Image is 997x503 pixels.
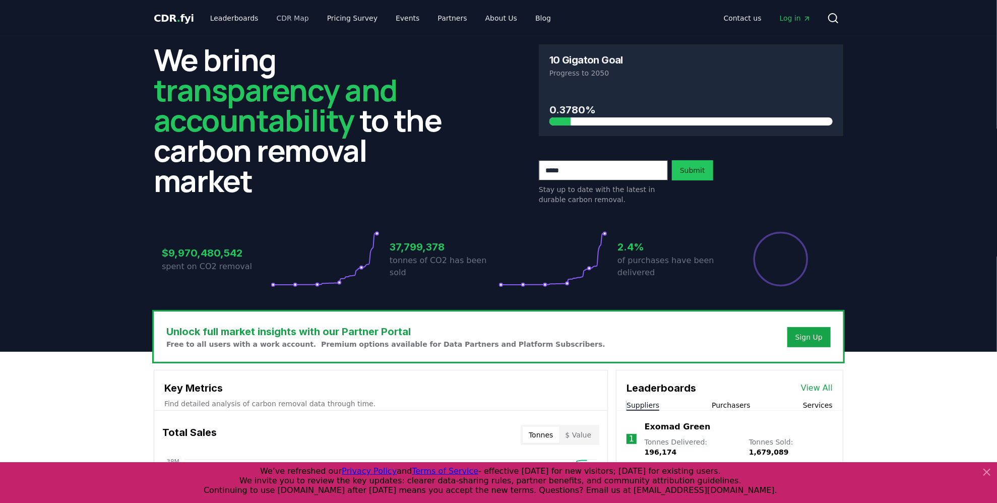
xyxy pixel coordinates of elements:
[749,448,789,456] span: 1,679,089
[269,9,317,27] a: CDR Map
[390,239,498,255] h3: 37,799,378
[645,448,677,456] span: 196,174
[645,437,739,457] p: Tonnes Delivered :
[430,9,475,27] a: Partners
[154,12,194,24] span: CDR fyi
[549,102,833,117] h3: 0.3780%
[772,9,819,27] a: Log in
[795,332,823,342] a: Sign Up
[716,9,770,27] a: Contact us
[617,239,726,255] h3: 2.4%
[627,381,696,396] h3: Leaderboards
[753,231,809,287] div: Percentage of sales delivered
[716,9,819,27] nav: Main
[780,13,811,23] span: Log in
[749,437,833,457] p: Tonnes Sold :
[645,421,711,433] a: Exomad Green
[787,327,831,347] button: Sign Up
[388,9,427,27] a: Events
[202,9,267,27] a: Leaderboards
[390,255,498,279] p: tonnes of CO2 has been sold
[166,458,179,465] tspan: 38M
[527,9,559,27] a: Blog
[523,427,559,443] button: Tonnes
[154,69,397,141] span: transparency and accountability
[549,68,833,78] p: Progress to 2050
[617,255,726,279] p: of purchases have been delivered
[672,160,713,180] button: Submit
[154,44,458,196] h2: We bring to the carbon removal market
[559,427,598,443] button: $ Value
[162,425,217,445] h3: Total Sales
[164,399,597,409] p: Find detailed analysis of carbon removal data through time.
[549,55,623,65] h3: 10 Gigaton Goal
[629,433,634,445] p: 1
[319,9,386,27] a: Pricing Survey
[154,11,194,25] a: CDR.fyi
[177,12,180,24] span: .
[627,400,659,410] button: Suppliers
[539,184,668,205] p: Stay up to date with the latest in durable carbon removal.
[202,9,559,27] nav: Main
[164,381,597,396] h3: Key Metrics
[801,382,833,394] a: View All
[166,339,605,349] p: Free to all users with a work account. Premium options available for Data Partners and Platform S...
[803,400,833,410] button: Services
[477,9,525,27] a: About Us
[712,400,751,410] button: Purchasers
[162,261,271,273] p: spent on CO2 removal
[166,324,605,339] h3: Unlock full market insights with our Partner Portal
[162,245,271,261] h3: $9,970,480,542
